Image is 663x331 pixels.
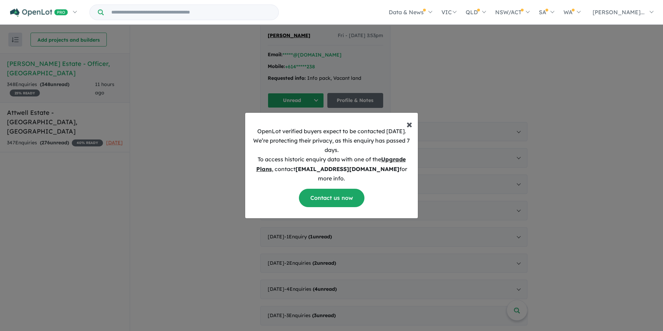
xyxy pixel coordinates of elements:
[295,165,399,172] b: [EMAIL_ADDRESS][DOMAIN_NAME]
[251,127,412,183] p: OpenLot verified buyers expect to be contacted [DATE]. We’re protecting their privacy, as this en...
[256,156,406,172] u: Upgrade Plans
[593,9,645,16] span: [PERSON_NAME]...
[10,8,68,17] img: Openlot PRO Logo White
[299,189,364,207] a: Contact us now
[105,5,277,20] input: Try estate name, suburb, builder or developer
[406,117,412,131] span: ×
